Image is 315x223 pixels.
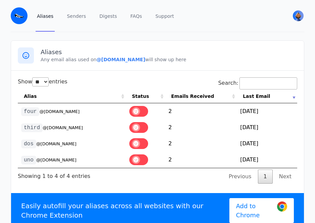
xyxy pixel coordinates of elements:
p: Any email alias used on will show up here [41,56,297,63]
th: Emails Received: activate to sort column ascending [165,89,237,103]
p: Easily autofill your aliases across all websites with our Chrome Extension [21,201,229,220]
a: Previous [223,170,257,184]
img: Google Chrome Logo [277,201,287,212]
code: dos [21,140,36,148]
h3: Aliases [41,48,297,56]
a: Next [273,170,297,184]
th: Alias: activate to sort column ascending [18,89,126,103]
small: @[DOMAIN_NAME] [36,157,77,162]
a: Add to Chrome [229,198,294,223]
th: Status: activate to sort column ascending [126,89,165,103]
td: [DATE] [237,152,297,168]
td: [DATE] [237,103,297,119]
code: uno [21,156,36,164]
small: @[DOMAIN_NAME] [43,125,83,130]
td: 2 [165,119,237,136]
b: @[DOMAIN_NAME] [96,57,145,62]
div: Showing 1 to 4 of 4 entries [18,168,90,180]
td: [DATE] [237,136,297,152]
button: User menu [292,10,304,22]
code: third [21,123,43,132]
small: @[DOMAIN_NAME] [36,141,77,146]
label: Search: [218,80,297,86]
small: @[DOMAIN_NAME] [39,109,80,114]
label: Show entries [18,78,67,85]
th: Last Email: activate to sort column ascending [237,89,297,103]
td: 2 [165,136,237,152]
input: Search: [239,77,297,89]
td: 2 [165,152,237,168]
code: four [21,107,39,116]
span: Add to Chrome [236,201,272,220]
a: 1 [258,170,273,184]
td: 2 [165,103,237,119]
select: Showentries [32,77,49,86]
img: teridirth's Avatar [293,10,304,21]
td: [DATE] [237,119,297,136]
img: Email Monster [11,7,28,24]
